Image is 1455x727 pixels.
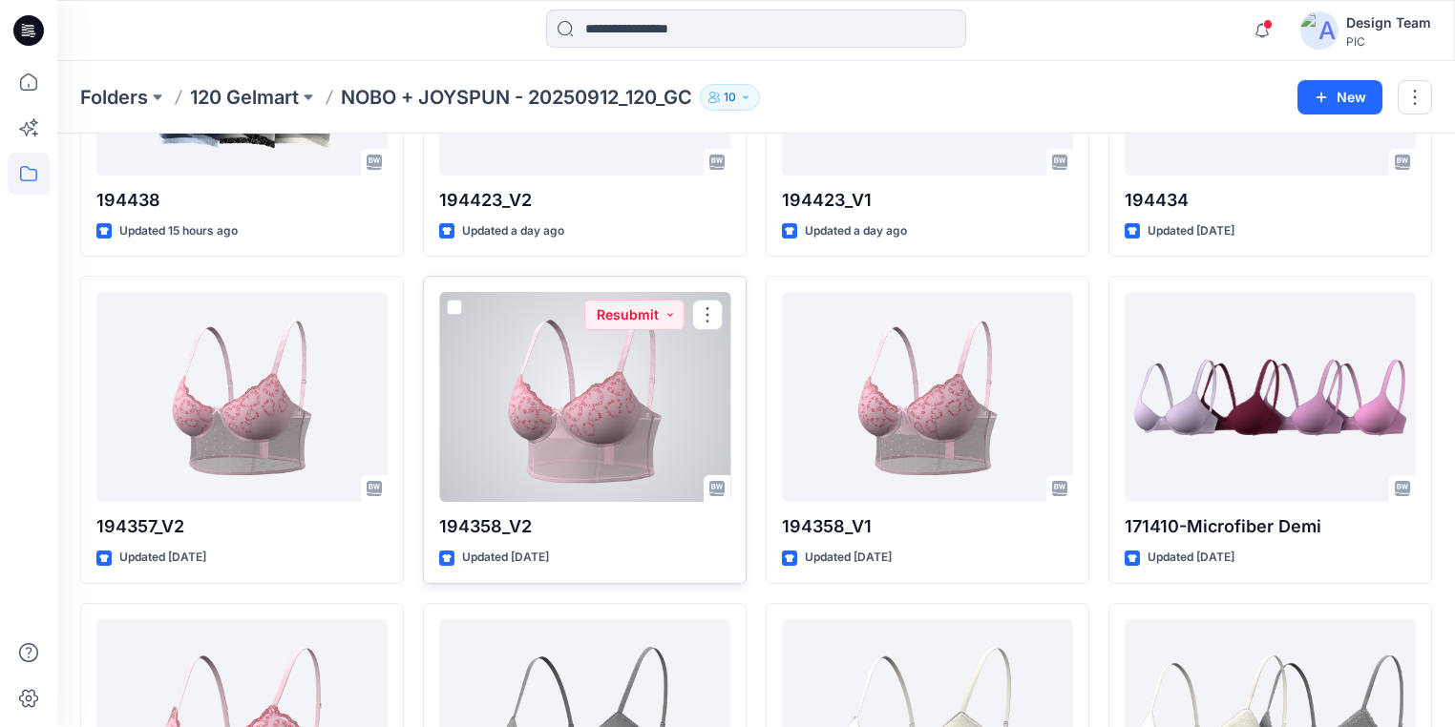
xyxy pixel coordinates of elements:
p: Updated [DATE] [1148,221,1234,241]
p: 194438 [96,187,388,214]
p: 194358_V1 [782,513,1073,540]
a: 194357_V2 [96,292,388,502]
p: 194423_V1 [782,187,1073,214]
a: 120 Gelmart [190,84,299,111]
p: 194423_V2 [439,187,730,214]
p: 194358_V2 [439,513,730,540]
p: Updated [DATE] [119,548,206,568]
p: 194357_V2 [96,513,388,540]
p: Updated [DATE] [462,548,549,568]
p: 194434 [1125,187,1416,214]
button: New [1297,80,1382,114]
a: 194358_V1 [782,292,1073,502]
a: 194358_V2 [439,292,730,502]
div: PIC [1346,34,1431,49]
p: NOBO + JOYSPUN - 20250912_120_GC [341,84,692,111]
p: 10 [724,87,736,108]
a: 171410-Microfiber Demi [1125,292,1416,502]
p: Updated a day ago [805,221,907,241]
a: Folders [80,84,148,111]
p: Updated [DATE] [1148,548,1234,568]
p: 171410-Microfiber Demi [1125,513,1416,540]
div: Design Team [1346,11,1431,34]
p: Updated [DATE] [805,548,892,568]
img: avatar [1300,11,1339,50]
button: 10 [700,84,760,111]
p: Updated 15 hours ago [119,221,238,241]
p: Updated a day ago [462,221,564,241]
